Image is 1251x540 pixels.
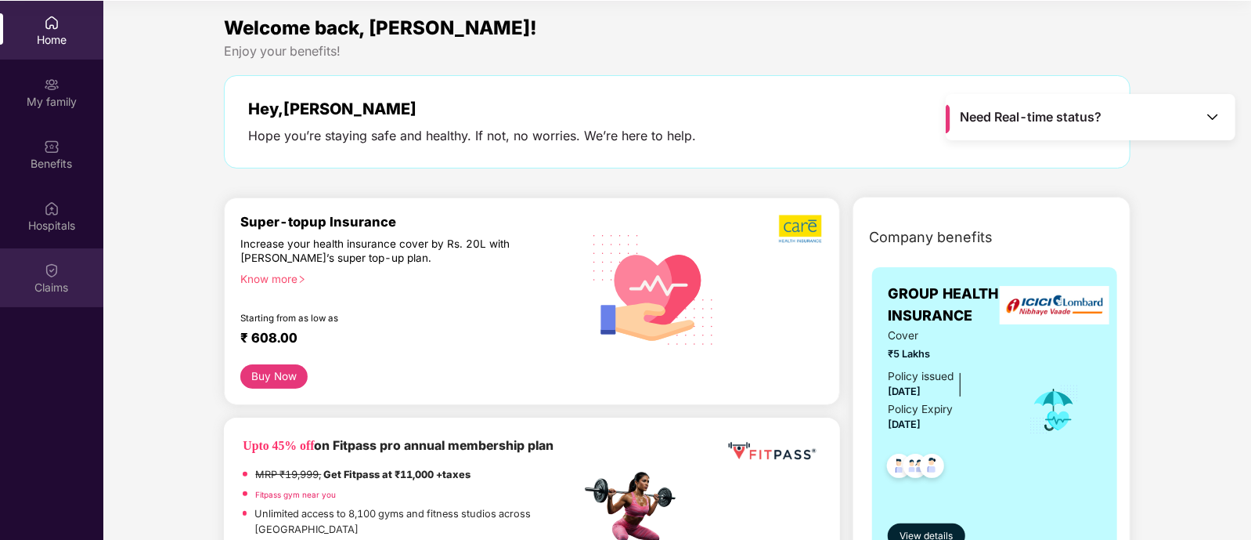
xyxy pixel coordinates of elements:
[869,227,993,248] span: Company benefits
[1000,286,1109,324] img: insurerLogo
[297,275,306,284] span: right
[240,313,514,324] div: Starting from as low as
[44,139,59,154] img: svg+xml;base64,PHN2ZyBpZD0iQmVuZWZpdHMiIHhtbG5zPSJodHRwOi8vd3d3LnczLm9yZy8yMDAwL3N2ZyIgd2lkdGg9Ij...
[44,77,59,92] img: svg+xml;base64,PHN2ZyB3aWR0aD0iMjAiIGhlaWdodD0iMjAiIHZpZXdCb3g9IjAgMCAyMCAyMCIgZmlsbD0ibm9uZSIgeG...
[240,330,564,349] div: ₹ 608.00
[725,437,819,466] img: fppp.png
[243,439,314,452] b: Upto 45% off
[1205,109,1220,125] img: Toggle Icon
[224,43,1130,60] div: Enjoy your benefits!
[240,214,580,230] div: Super-topup Insurance
[880,449,918,487] img: svg+xml;base64,PHN2ZyB4bWxucz0iaHR0cDovL3d3dy53My5vcmcvMjAwMC9zdmciIHdpZHRoPSI0OC45NDMiIGhlaWdodD...
[888,368,954,386] div: Policy issued
[888,419,921,430] span: [DATE]
[255,490,336,499] a: Fitpass gym near you
[240,237,513,265] div: Increase your health insurance cover by Rs. 20L with [PERSON_NAME]’s super top-up plan.
[888,283,1008,328] span: GROUP HEALTH INSURANCE
[779,214,824,244] img: b5dec4f62d2307b9de63beb79f102df3.png
[44,201,59,216] img: svg+xml;base64,PHN2ZyBpZD0iSG9zcGl0YWxzIiB4bWxucz0iaHR0cDovL3d3dy53My5vcmcvMjAwMC9zdmciIHdpZHRoPS...
[254,506,580,538] p: Unlimited access to 8,100 gyms and fitness studios across [GEOGRAPHIC_DATA]
[240,364,307,389] button: Buy Now
[888,386,921,397] span: [DATE]
[44,263,59,278] img: svg+xml;base64,PHN2ZyBpZD0iQ2xhaW0iIHhtbG5zPSJodHRwOi8vd3d3LnczLm9yZy8yMDAwL3N2ZyIgd2lkdGg9IjIwIi...
[888,346,1008,362] span: ₹5 Lakhs
[581,215,726,363] img: svg+xml;base64,PHN2ZyB4bWxucz0iaHR0cDovL3d3dy53My5vcmcvMjAwMC9zdmciIHhtbG5zOnhsaW5rPSJodHRwOi8vd3...
[240,272,571,283] div: Know more
[961,109,1102,125] span: Need Real-time status?
[248,100,696,118] div: Hey, [PERSON_NAME]
[323,469,470,480] strong: Get Fitpass at ₹11,000 +taxes
[913,449,951,487] img: svg+xml;base64,PHN2ZyB4bWxucz0iaHR0cDovL3d3dy53My5vcmcvMjAwMC9zdmciIHdpZHRoPSI0OC45NDMiIGhlaWdodD...
[888,401,953,419] div: Policy Expiry
[255,469,321,480] del: MRP ₹19,999,
[243,438,553,453] b: on Fitpass pro annual membership plan
[1029,384,1080,436] img: icon
[44,15,59,31] img: svg+xml;base64,PHN2ZyBpZD0iSG9tZSIgeG1sbnM9Imh0dHA6Ly93d3cudzMub3JnLzIwMDAvc3ZnIiB3aWR0aD0iMjAiIG...
[224,16,537,39] span: Welcome back, [PERSON_NAME]!
[248,128,696,144] div: Hope you’re staying safe and healthy. If not, no worries. We’re here to help.
[888,328,1008,345] span: Cover
[896,449,935,487] img: svg+xml;base64,PHN2ZyB4bWxucz0iaHR0cDovL3d3dy53My5vcmcvMjAwMC9zdmciIHdpZHRoPSI0OC45MTUiIGhlaWdodD...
